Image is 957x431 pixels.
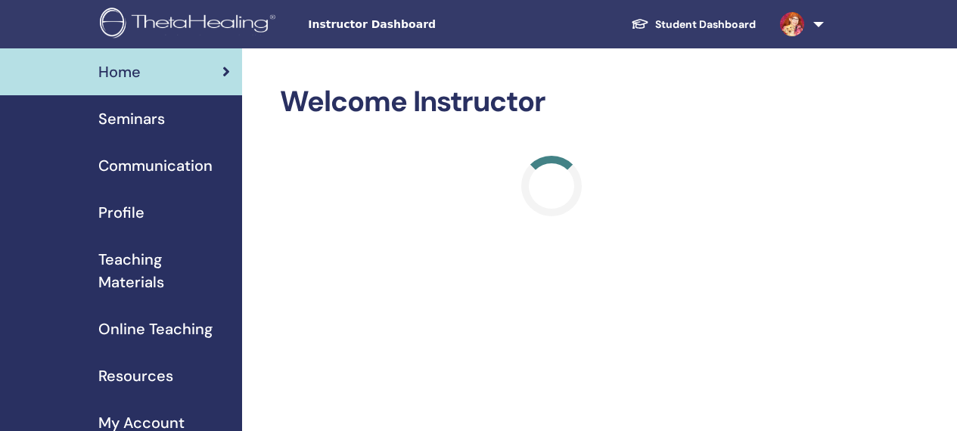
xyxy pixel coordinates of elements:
[631,17,649,30] img: graduation-cap-white.svg
[619,11,768,39] a: Student Dashboard
[100,8,281,42] img: logo.png
[308,17,535,33] span: Instructor Dashboard
[98,201,144,224] span: Profile
[98,364,173,387] span: Resources
[98,60,141,83] span: Home
[98,107,165,130] span: Seminars
[780,12,804,36] img: default.jpg
[280,85,824,119] h2: Welcome Instructor
[98,154,213,177] span: Communication
[98,318,213,340] span: Online Teaching
[98,248,230,293] span: Teaching Materials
